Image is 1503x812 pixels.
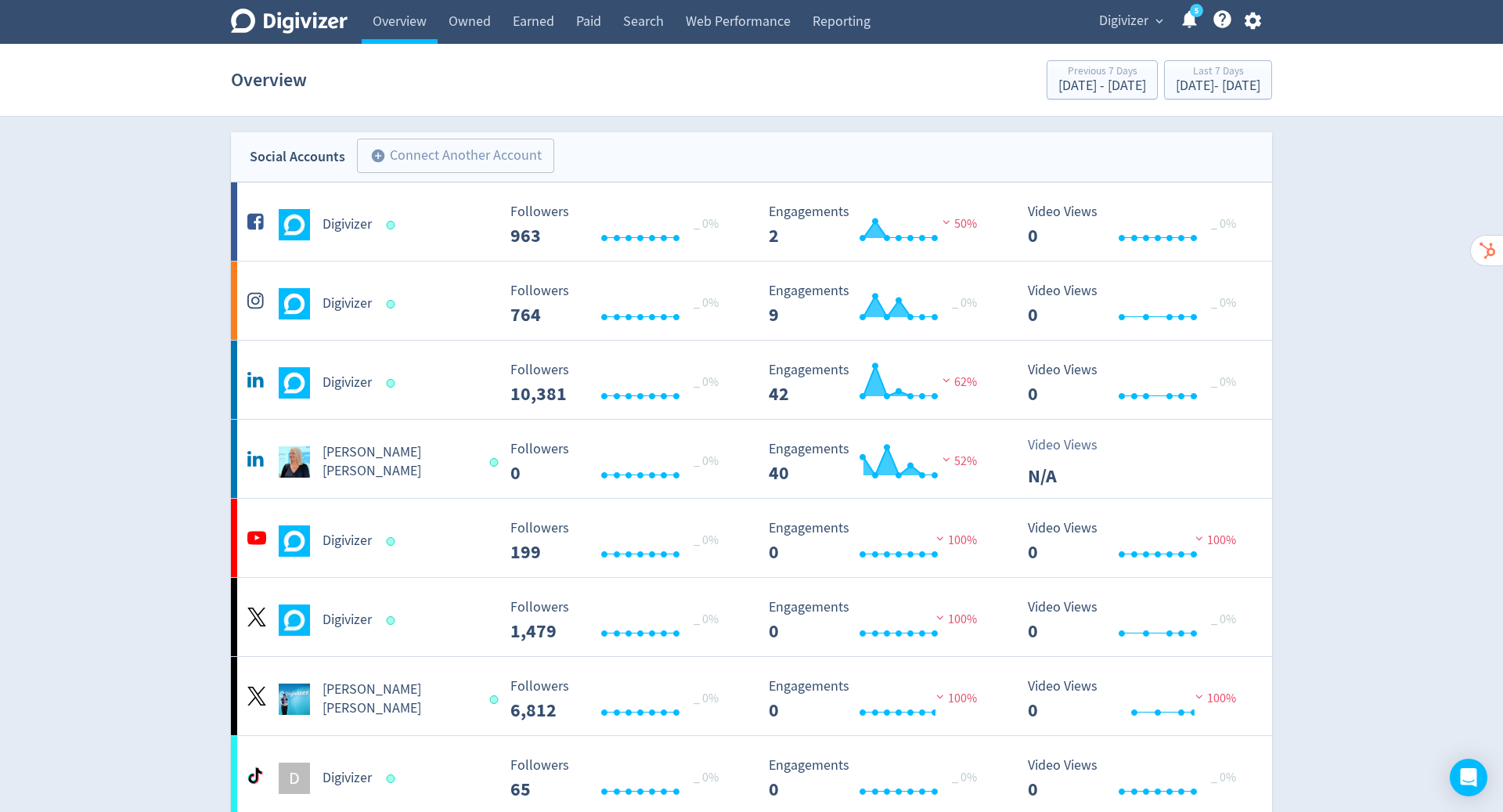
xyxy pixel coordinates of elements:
svg: Followers 65 [503,758,737,799]
h5: Digivizer [323,769,372,788]
span: Data last synced: 11 Aug 2025, 1:02am (AEST) [387,379,400,388]
span: _ 0% [1211,374,1236,390]
h5: [PERSON_NAME] [PERSON_NAME] [323,680,475,718]
img: negative-performance.svg [1191,532,1207,544]
span: 62% [939,374,977,390]
svg: Followers 199 [503,521,737,562]
span: Data last synced: 11 Aug 2025, 3:02am (AEST) [387,300,400,309]
span: 100% [1191,532,1236,548]
img: Digivizer undefined [279,367,310,399]
svg: Engagements 0 [761,758,996,799]
img: negative-performance.svg [939,216,954,228]
span: 100% [932,691,977,706]
svg: Video Views 0 [1020,363,1255,404]
span: 52% [939,453,977,469]
svg: Video Views 0 [1020,283,1255,325]
span: Data last synced: 11 Aug 2025, 3:02am (AEST) [387,221,400,229]
span: _ 0% [1211,295,1236,311]
div: [DATE] - [DATE] [1058,79,1146,93]
span: _ 0% [694,453,719,469]
div: [DATE] - [DATE] [1176,79,1260,93]
button: Last 7 Days[DATE]- [DATE] [1164,60,1272,99]
img: Digivizer undefined [279,604,310,636]
h5: Digivizer [323,294,372,313]
span: _ 0% [694,770,719,785]
img: negative-performance.svg [932,612,948,623]
svg: Engagements 42 [761,363,996,404]
img: negative-performance.svg [939,453,954,465]
span: _ 0% [694,374,719,390]
span: _ 0% [694,532,719,548]
h5: Digivizer [323,374,372,392]
button: Digivizer [1094,9,1167,34]
img: Emma Lo Russo undefined [279,446,310,478]
img: negative-performance.svg [932,691,948,702]
a: Emma Lo Russo undefined[PERSON_NAME] [PERSON_NAME] Followers 6,812 Followers 6,812 _ 0% Engagemen... [231,657,1272,735]
a: Digivizer undefinedDigivizer Followers 199 Followers 199 _ 0% Engagements 0 Engagements 0 100% Vi... [231,499,1272,577]
p: N/A [1028,462,1118,490]
button: Connect Another Account [357,139,554,173]
span: 100% [932,612,977,627]
a: 5 [1190,4,1203,17]
svg: Video Views 0 [1020,679,1255,720]
a: Digivizer undefinedDigivizer Followers 764 Followers 764 _ 0% Engagements 9 Engagements 9 _ 0% Vi... [231,262,1272,340]
span: _ 0% [952,770,977,785]
a: Connect Another Account [345,141,554,173]
span: _ 0% [1211,612,1236,627]
img: Digivizer undefined [279,209,310,240]
svg: Video Views 0 [1020,521,1255,562]
span: add_circle [370,148,386,164]
button: Previous 7 Days[DATE] - [DATE] [1047,60,1158,99]
h5: [PERSON_NAME] [PERSON_NAME] [323,443,475,481]
span: Data last synced: 10 Aug 2025, 10:02pm (AEST) [387,616,400,625]
span: 100% [1191,691,1236,706]
img: negative-performance.svg [939,374,954,386]
h5: Digivizer [323,611,372,630]
text: 5 [1195,5,1198,16]
span: _ 0% [1211,216,1236,232]
span: _ 0% [694,691,719,706]
svg: Engagements 0 [761,521,996,562]
span: Data last synced: 11 Aug 2025, 1:02am (AEST) [489,458,503,467]
span: Data last synced: 11 Aug 2025, 4:02pm (AEST) [387,537,400,546]
span: 50% [939,216,977,232]
div: Previous 7 Days [1058,66,1146,79]
svg: Followers 1,479 [503,600,737,641]
div: D [279,763,310,794]
svg: Video Views 0 [1020,758,1255,799]
h1: Overview [231,55,307,105]
img: negative-performance.svg [932,532,948,544]
span: Digivizer [1099,9,1148,34]
svg: Engagements 0 [761,600,996,641]
div: Last 7 Days [1176,66,1260,79]
a: Digivizer undefinedDigivizer Followers 963 Followers 963 _ 0% Engagements 2 Engagements 2 50% Vid... [231,182,1272,261]
span: _ 0% [694,612,719,627]
span: expand_more [1152,14,1166,28]
a: Digivizer undefinedDigivizer Followers 1,479 Followers 1,479 _ 0% Engagements 0 Engagements 0 100... [231,578,1272,656]
span: _ 0% [952,295,977,311]
img: Digivizer undefined [279,525,310,557]
a: Emma Lo Russo undefined[PERSON_NAME] [PERSON_NAME] Followers 0 Followers 0 _ 0% Engagements 40 En... [231,420,1272,498]
img: Digivizer undefined [279,288,310,319]
a: Digivizer undefinedDigivizer Followers 10,381 Followers 10,381 _ 0% Engagements 42 Engagements 42... [231,341,1272,419]
div: Social Accounts [250,146,345,168]
span: Data last synced: 11 Aug 2025, 10:02am (AEST) [489,695,503,704]
svg: Followers 10,381 [503,363,737,404]
svg: Followers 963 [503,204,737,246]
span: _ 0% [1211,770,1236,785]
img: negative-performance.svg [1191,691,1207,702]
p: Video Views [1028,435,1118,456]
svg: Followers 764 [503,283,737,325]
svg: Video Views 0 [1020,204,1255,246]
svg: Engagements 0 [761,679,996,720]
span: _ 0% [694,295,719,311]
span: _ 0% [694,216,719,232]
svg: Engagements 9 [761,283,996,325]
div: Open Intercom Messenger [1450,759,1487,796]
span: Data last synced: 11 Aug 2025, 3:02am (AEST) [387,774,400,783]
img: Emma Lo Russo undefined [279,684,310,715]
h5: Digivizer [323,532,372,550]
svg: Engagements 40 [761,442,996,483]
svg: Engagements 2 [761,204,996,246]
svg: Followers 6,812 [503,679,737,720]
